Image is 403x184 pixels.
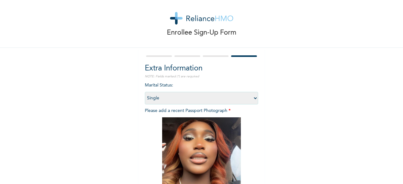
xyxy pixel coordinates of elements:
h2: Extra Information [145,63,258,74]
p: Enrollee Sign-Up Form [167,28,236,38]
img: logo [170,12,233,25]
span: Marital Status : [145,83,258,100]
p: NOTE: Fields marked (*) are required [145,74,258,79]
